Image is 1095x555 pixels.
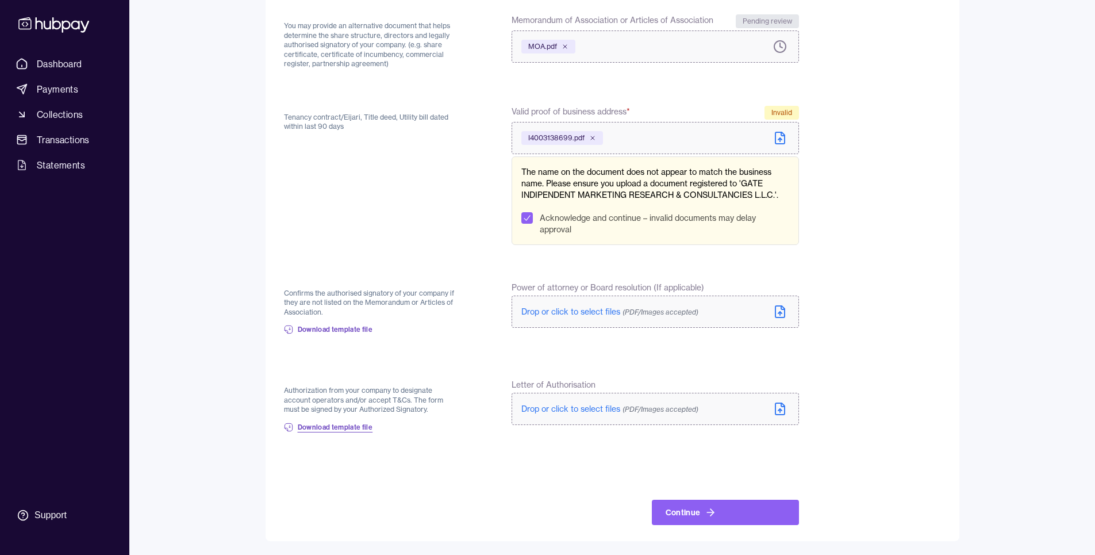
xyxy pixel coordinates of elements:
[284,113,457,132] p: Tenancy contract/Eijari, Title deed, Utility bill dated within last 90 days
[521,307,698,317] span: Drop or click to select files
[11,79,118,99] a: Payments
[11,155,118,175] a: Statements
[37,82,78,96] span: Payments
[11,129,118,150] a: Transactions
[37,108,83,121] span: Collections
[284,289,457,317] p: Confirms the authorised signatory of your company if they are not listed on the Memorandum or Art...
[11,104,118,125] a: Collections
[37,133,90,147] span: Transactions
[623,308,698,316] span: (PDF/Images accepted)
[298,423,373,432] span: Download template file
[11,503,118,527] a: Support
[540,212,789,235] label: Acknowledge and continue – invalid documents may delay approval
[764,106,799,120] div: Invalid
[521,404,698,414] span: Drop or click to select files
[528,42,557,51] span: MOA.pdf
[623,405,698,414] span: (PDF/Images accepted)
[284,386,457,415] p: Authorization from your company to designate account operators and/or accept T&Cs. The form must ...
[512,379,595,391] span: Letter of Authorisation
[521,166,789,201] p: The name on the document does not appear to match the business name. Please ensure you upload a d...
[298,325,373,334] span: Download template file
[37,158,85,172] span: Statements
[512,282,704,293] span: Power of attorney or Board resolution (If applicable)
[37,57,82,71] span: Dashboard
[284,415,373,440] a: Download template file
[652,500,799,525] button: Continue
[512,106,630,120] span: Valid proof of business address
[528,133,585,143] span: I4003138699.pdf
[34,509,67,522] div: Support
[736,14,799,28] div: Pending review
[284,21,457,69] p: You may provide an alternative document that helps determine the share structure, directors and l...
[284,317,373,342] a: Download template file
[11,53,118,74] a: Dashboard
[512,14,713,28] span: Memorandum of Association or Articles of Association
